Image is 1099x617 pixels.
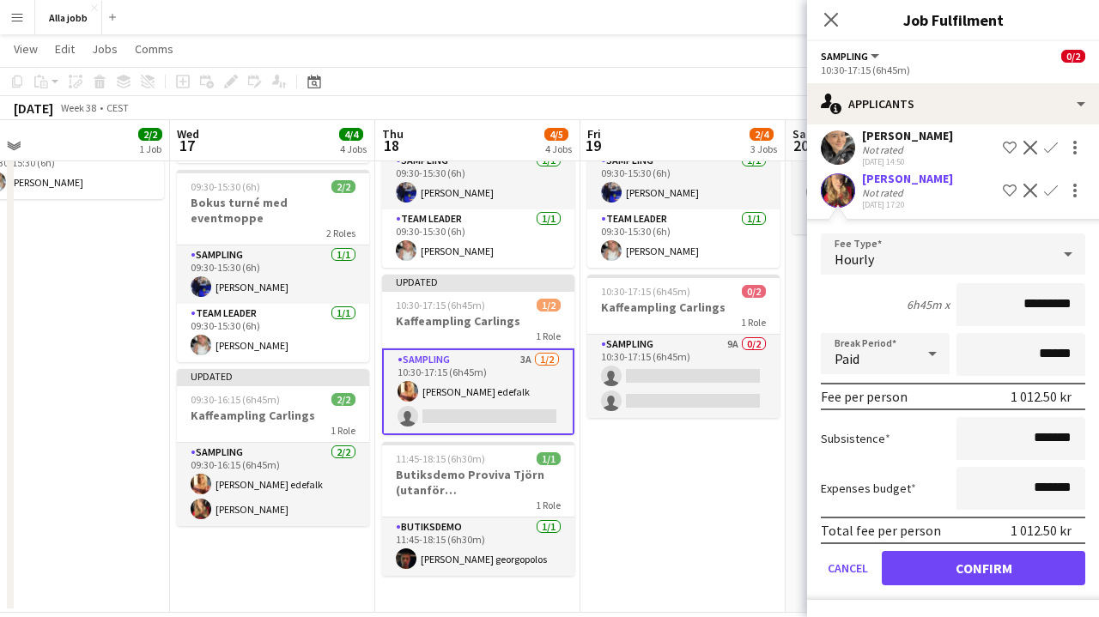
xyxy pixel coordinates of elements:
[907,297,950,312] div: 6h45m x
[191,393,280,406] span: 09:30-16:15 (6h45m)
[177,195,369,226] h3: Bokus turné med eventmoppe
[587,76,780,268] app-job-card: 09:30-15:30 (6h)2/2Bokus turné med eventmoppe2 RolesSampling1/109:30-15:30 (6h)[PERSON_NAME]Team ...
[331,180,355,193] span: 2/2
[382,76,574,268] app-job-card: 09:30-15:30 (6h)2/2Bokus turné med eventmoppe2 RolesSampling1/109:30-15:30 (6h)[PERSON_NAME]Team ...
[382,275,574,435] app-job-card: Updated10:30-17:15 (6h45m)1/2Kaffeampling Carlings1 RoleSampling3A1/210:30-17:15 (6h45m)[PERSON_N...
[536,499,561,511] span: 1 Role
[382,151,574,209] app-card-role: Sampling1/109:30-15:30 (6h)[PERSON_NAME]
[742,285,766,298] span: 0/2
[1011,522,1072,539] div: 1 012.50 kr
[92,41,118,57] span: Jobs
[177,126,199,142] span: Wed
[862,128,953,143] div: [PERSON_NAME]
[138,128,162,141] span: 2/2
[750,142,777,155] div: 3 Jobs
[741,316,766,329] span: 1 Role
[536,330,561,342] span: 1 Role
[862,171,953,186] div: [PERSON_NAME]
[544,128,568,141] span: 4/5
[382,517,574,576] app-card-role: Butiksdemo1/111:45-18:15 (6h30m)[PERSON_NAME] georgopolos
[382,313,574,329] h3: Kaffeampling Carlings
[339,128,363,141] span: 4/4
[379,136,404,155] span: 18
[587,335,780,418] app-card-role: Sampling9A0/210:30-17:15 (6h45m)
[55,41,75,57] span: Edit
[35,1,102,34] button: Alla jobb
[792,151,985,234] app-card-role: Event2/209:00-16:30 (7h30m)[PERSON_NAME][PERSON_NAME]
[821,50,868,63] span: Sampling
[48,38,82,60] a: Edit
[862,186,907,199] div: Not rated
[601,285,690,298] span: 10:30-17:15 (6h45m)
[587,126,601,142] span: Fri
[14,41,38,57] span: View
[177,304,369,362] app-card-role: Team Leader1/109:30-15:30 (6h)[PERSON_NAME]
[585,136,601,155] span: 19
[177,443,369,526] app-card-role: Sampling2/209:30-16:15 (6h45m)[PERSON_NAME] edefalk[PERSON_NAME]
[340,142,367,155] div: 4 Jobs
[821,481,916,496] label: Expenses budget
[807,83,1099,124] div: Applicants
[862,143,907,156] div: Not rated
[177,369,369,383] div: Updated
[191,180,260,193] span: 09:30-15:30 (6h)
[382,275,574,288] div: Updated
[807,9,1099,31] h3: Job Fulfilment
[587,275,780,418] app-job-card: 10:30-17:15 (6h45m)0/2Kaffeampling Carlings1 RoleSampling9A0/210:30-17:15 (6h45m)
[790,136,811,155] span: 20
[177,369,369,526] app-job-card: Updated09:30-16:15 (6h45m)2/2Kaffeampling Carlings1 RoleSampling2/209:30-16:15 (6h45m)[PERSON_NAM...
[331,393,355,406] span: 2/2
[537,452,561,465] span: 1/1
[537,299,561,312] span: 1/2
[106,101,129,114] div: CEST
[835,251,874,268] span: Hourly
[14,100,53,117] div: [DATE]
[862,199,953,210] div: [DATE] 17:20
[177,170,369,362] app-job-card: 09:30-15:30 (6h)2/2Bokus turné med eventmoppe2 RolesSampling1/109:30-15:30 (6h)[PERSON_NAME]Team ...
[821,64,1085,76] div: 10:30-17:15 (6h45m)
[139,142,161,155] div: 1 Job
[1061,50,1085,63] span: 0/2
[821,551,875,585] button: Cancel
[587,299,780,315] h3: Kaffeampling Carlings
[382,442,574,576] app-job-card: 11:45-18:15 (6h30m)1/1Butiksdemo Proviva Tjörn (utanför [GEOGRAPHIC_DATA])1 RoleButiksdemo1/111:4...
[821,522,941,539] div: Total fee per person
[821,388,908,405] div: Fee per person
[750,128,774,141] span: 2/4
[382,126,404,142] span: Thu
[821,50,882,63] button: Sampling
[396,299,485,312] span: 10:30-17:15 (6h45m)
[7,38,45,60] a: View
[821,431,890,446] label: Subsistence
[545,142,572,155] div: 4 Jobs
[587,151,780,209] app-card-role: Sampling1/109:30-15:30 (6h)[PERSON_NAME]
[331,424,355,437] span: 1 Role
[85,38,124,60] a: Jobs
[382,467,574,498] h3: Butiksdemo Proviva Tjörn (utanför [GEOGRAPHIC_DATA])
[57,101,100,114] span: Week 38
[862,156,953,167] div: [DATE] 14:50
[835,350,859,367] span: Paid
[177,408,369,423] h3: Kaffeampling Carlings
[792,126,811,142] span: Sat
[882,551,1085,585] button: Confirm
[174,136,199,155] span: 17
[1011,388,1072,405] div: 1 012.50 kr
[135,41,173,57] span: Comms
[128,38,180,60] a: Comms
[382,348,574,435] app-card-role: Sampling3A1/210:30-17:15 (6h45m)[PERSON_NAME] edefalk
[396,452,485,465] span: 11:45-18:15 (6h30m)
[587,209,780,268] app-card-role: Team Leader1/109:30-15:30 (6h)[PERSON_NAME]
[177,245,369,304] app-card-role: Sampling1/109:30-15:30 (6h)[PERSON_NAME]
[326,227,355,239] span: 2 Roles
[382,209,574,268] app-card-role: Team Leader1/109:30-15:30 (6h)[PERSON_NAME]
